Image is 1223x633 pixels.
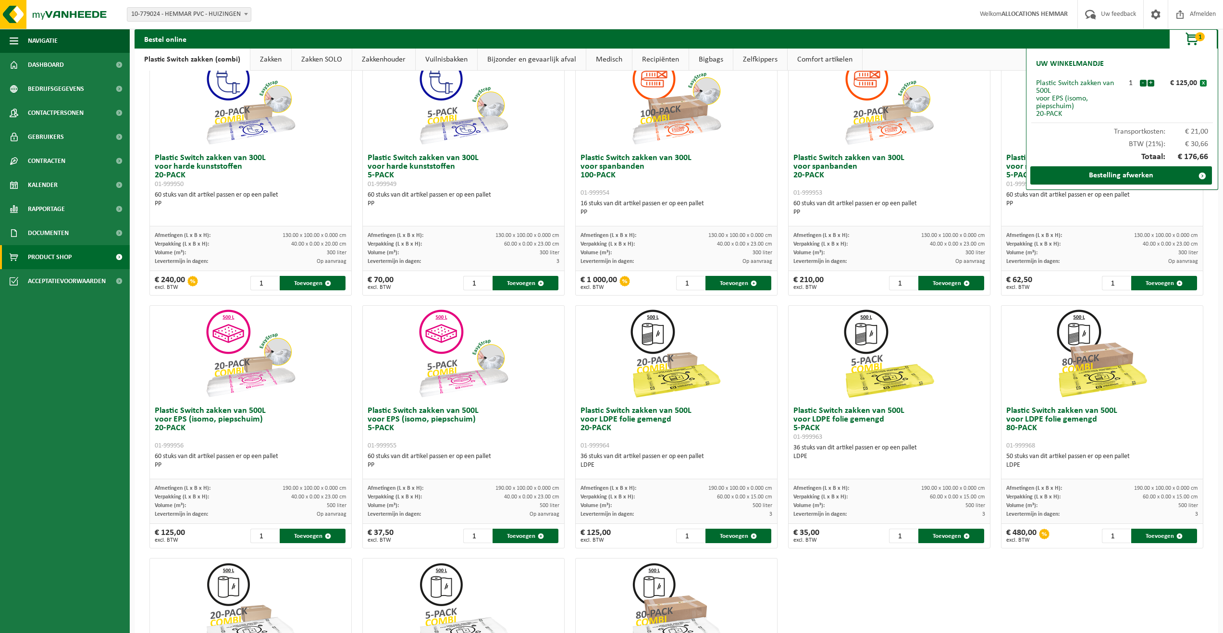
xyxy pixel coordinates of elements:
div: PP [1006,199,1198,208]
span: Volume (m³): [368,503,399,509]
a: Zelfkippers [733,49,787,71]
span: 10-779024 - HEMMAR PVC - HUIZINGEN [127,8,251,21]
span: 300 liter [965,250,985,256]
h3: Plastic Switch zakken van 500L voor LDPE folie gemengd 5-PACK [793,407,985,441]
span: 01-999964 [581,442,609,449]
button: Toevoegen [493,276,558,290]
span: 3 [982,511,985,517]
span: 10-779024 - HEMMAR PVC - HUIZINGEN [127,7,251,22]
img: 01-999964 [628,306,724,402]
img: 01-999956 [202,306,298,402]
span: 40.00 x 0.00 x 23.00 cm [930,241,985,247]
div: 36 stuks van dit artikel passen er op een pallet [793,444,985,461]
span: 500 liter [540,503,559,509]
span: 01-999950 [155,181,184,188]
span: Navigatie [28,29,58,53]
span: Levertermijn in dagen: [793,511,847,517]
span: Verpakking (L x B x H): [368,241,422,247]
span: 01-999956 [155,442,184,449]
span: 01-999949 [368,181,396,188]
span: Verpakking (L x B x H): [793,494,848,500]
span: excl. BTW [368,285,394,290]
span: € 176,66 [1165,153,1209,161]
span: 190.00 x 100.00 x 0.000 cm [708,485,772,491]
span: 60.00 x 0.00 x 15.00 cm [1143,494,1198,500]
input: 1 [463,276,492,290]
button: Toevoegen [1131,529,1197,543]
span: Volume (m³): [155,503,186,509]
h3: Plastic Switch zakken van 300L voor spanbanden 5-PACK [1006,154,1198,188]
button: Toevoegen [493,529,558,543]
span: Gebruikers [28,125,64,149]
span: Contactpersonen [28,101,84,125]
div: PP [581,208,772,217]
span: Levertermijn in dagen: [155,511,208,517]
img: 01-999963 [841,306,937,402]
span: Contracten [28,149,65,173]
span: 40.00 x 0.00 x 23.00 cm [717,241,772,247]
div: € 125,00 [581,529,611,543]
span: 3 [556,259,559,264]
span: 190.00 x 100.00 x 0.000 cm [1134,485,1198,491]
div: € 35,00 [793,529,819,543]
span: 60.00 x 0.00 x 23.00 cm [504,241,559,247]
input: 1 [1102,276,1130,290]
div: 60 stuks van dit artikel passen er op een pallet [368,452,559,470]
a: Bestelling afwerken [1030,166,1212,185]
span: 01-999968 [1006,442,1035,449]
span: € 30,66 [1165,140,1209,148]
span: Bedrijfsgegevens [28,77,84,101]
div: € 480,00 [1006,529,1037,543]
div: LDPE [1006,461,1198,470]
span: 130.00 x 100.00 x 0.000 cm [1134,233,1198,238]
span: 01-999953 [793,189,822,197]
span: 40.00 x 0.00 x 23.00 cm [504,494,559,500]
span: 300 liter [1178,250,1198,256]
div: 50 stuks van dit artikel passen er op een pallet [1006,452,1198,470]
span: excl. BTW [793,537,819,543]
h3: Plastic Switch zakken van 500L voor LDPE folie gemengd 20-PACK [581,407,772,450]
div: € 125,00 [1157,79,1200,87]
span: Verpakking (L x B x H): [581,494,635,500]
span: Levertermijn in dagen: [368,511,421,517]
span: 500 liter [753,503,772,509]
span: 130.00 x 100.00 x 0.000 cm [708,233,772,238]
span: 300 liter [327,250,346,256]
span: Volume (m³): [368,250,399,256]
div: € 1 000,00 [581,276,617,290]
div: 60 stuks van dit artikel passen er op een pallet [155,191,346,208]
img: 01-999949 [415,53,511,149]
span: Kalender [28,173,58,197]
span: Afmetingen (L x B x H): [793,233,849,238]
span: 190.00 x 100.00 x 0.000 cm [921,485,985,491]
button: 1 [1169,29,1217,49]
h3: Plastic Switch zakken van 300L voor spanbanden 100-PACK [581,154,772,197]
div: Totaal: [1031,148,1213,166]
div: € 240,00 [155,276,185,290]
span: 3 [1195,511,1198,517]
span: Op aanvraag [317,259,346,264]
span: 300 liter [540,250,559,256]
span: Volume (m³): [793,250,825,256]
span: Dashboard [28,53,64,77]
input: 1 [889,276,917,290]
span: Levertermijn in dagen: [581,511,634,517]
div: € 70,00 [368,276,394,290]
button: Toevoegen [918,529,984,543]
span: Afmetingen (L x B x H): [155,233,210,238]
span: Volume (m³): [581,503,612,509]
span: Afmetingen (L x B x H): [1006,485,1062,491]
span: excl. BTW [155,285,185,290]
a: Zakkenhouder [352,49,415,71]
span: 500 liter [965,503,985,509]
span: Levertermijn in dagen: [793,259,847,264]
span: 01-999955 [368,442,396,449]
div: 36 stuks van dit artikel passen er op een pallet [581,452,772,470]
h3: Plastic Switch zakken van 500L voor EPS (isomo, piepschuim) 5-PACK [368,407,559,450]
div: PP [368,199,559,208]
span: Product Shop [28,245,72,269]
h3: Plastic Switch zakken van 500L voor EPS (isomo, piepschuim) 20-PACK [155,407,346,450]
span: Verpakking (L x B x H): [581,241,635,247]
span: excl. BTW [155,537,185,543]
div: € 125,00 [155,529,185,543]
